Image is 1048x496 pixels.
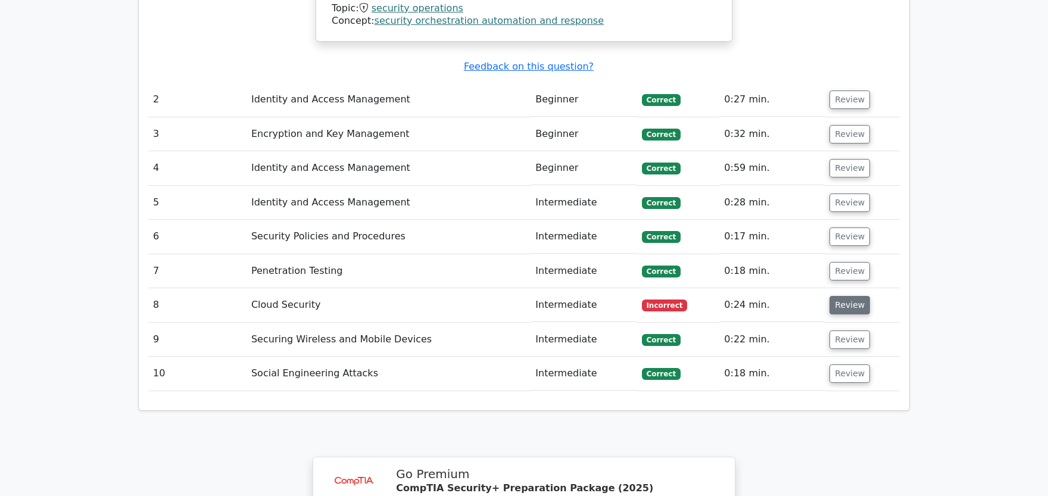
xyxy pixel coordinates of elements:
button: Review [829,262,870,280]
span: Correct [642,94,681,106]
td: Intermediate [531,323,637,357]
td: 0:24 min. [719,288,825,322]
td: Beginner [531,83,637,117]
span: Correct [642,163,681,174]
span: Correct [642,368,681,380]
td: 0:17 min. [719,220,825,254]
td: Beginner [531,151,637,185]
a: security operations [372,2,463,14]
button: Review [829,91,870,109]
td: Intermediate [531,288,637,322]
td: Intermediate [531,220,637,254]
td: 0:32 min. [719,117,825,151]
td: Securing Wireless and Mobile Devices [247,323,531,357]
span: Incorrect [642,300,688,311]
button: Review [829,194,870,212]
td: Identity and Access Management [247,151,531,185]
button: Review [829,296,870,314]
div: Topic: [332,2,716,15]
button: Review [829,364,870,383]
td: Intermediate [531,186,637,220]
td: 9 [148,323,247,357]
span: Correct [642,231,681,243]
span: Correct [642,266,681,277]
td: Social Engineering Attacks [247,357,531,391]
span: Correct [642,129,681,141]
td: 0:18 min. [719,357,825,391]
a: Feedback on this question? [464,61,594,72]
td: Intermediate [531,254,637,288]
td: 3 [148,117,247,151]
td: Encryption and Key Management [247,117,531,151]
td: 8 [148,288,247,322]
td: 0:18 min. [719,254,825,288]
td: Penetration Testing [247,254,531,288]
td: 0:22 min. [719,323,825,357]
td: 7 [148,254,247,288]
td: 0:27 min. [719,83,825,117]
td: 10 [148,357,247,391]
button: Review [829,330,870,349]
button: Review [829,125,870,144]
td: Cloud Security [247,288,531,322]
td: Identity and Access Management [247,83,531,117]
a: security orchestration automation and response [375,15,604,26]
td: 4 [148,151,247,185]
span: Correct [642,334,681,346]
button: Review [829,227,870,246]
td: 0:59 min. [719,151,825,185]
td: 0:28 min. [719,186,825,220]
td: 6 [148,220,247,254]
td: Intermediate [531,357,637,391]
button: Review [829,159,870,177]
td: Security Policies and Procedures [247,220,531,254]
td: 5 [148,186,247,220]
td: 2 [148,83,247,117]
span: Correct [642,197,681,209]
div: Concept: [332,15,716,27]
td: Beginner [531,117,637,151]
td: Identity and Access Management [247,186,531,220]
